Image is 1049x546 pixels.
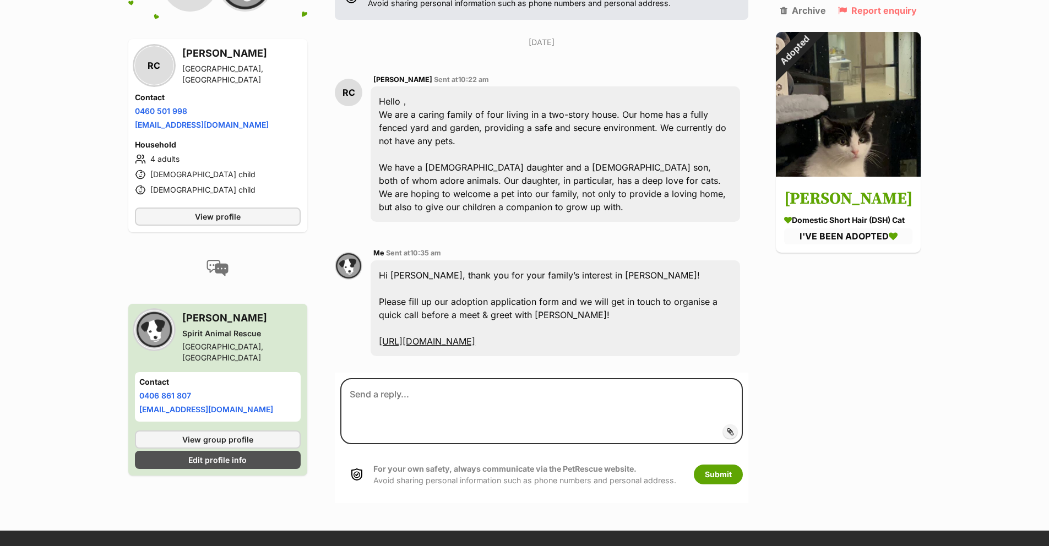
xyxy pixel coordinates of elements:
[373,249,384,257] span: Me
[182,434,253,445] span: View group profile
[182,46,301,61] h3: [PERSON_NAME]
[694,465,743,484] button: Submit
[135,120,269,129] a: [EMAIL_ADDRESS][DOMAIN_NAME]
[135,168,301,181] li: [DEMOGRAPHIC_DATA] child
[135,46,173,85] div: RC
[838,6,917,15] a: Report enquiry
[335,252,362,280] img: Rachel Lee profile pic
[135,183,301,196] li: [DEMOGRAPHIC_DATA] child
[776,32,921,177] img: Luna
[371,86,740,222] div: Hello， We are a caring family of four living in a two-story house. Our home has a fully fenced ya...
[776,168,921,179] a: Adopted
[434,75,489,84] span: Sent at
[784,215,912,226] div: Domestic Short Hair (DSH) Cat
[458,75,489,84] span: 10:22 am
[182,63,301,85] div: [GEOGRAPHIC_DATA], [GEOGRAPHIC_DATA]
[188,454,247,466] span: Edit profile info
[135,139,301,150] h4: Household
[335,36,748,48] p: [DATE]
[135,92,301,103] h4: Contact
[135,106,187,116] a: 0460 501 998
[762,18,827,83] div: Adopted
[135,310,173,349] img: Spirit Animal Rescue profile pic
[379,336,475,347] a: [URL][DOMAIN_NAME]
[386,249,441,257] span: Sent at
[373,75,432,84] span: [PERSON_NAME]
[135,430,301,449] a: View group profile
[373,463,676,487] p: Avoid sharing personal information such as phone numbers and personal address.
[139,376,297,387] h4: Contact
[182,341,301,363] div: [GEOGRAPHIC_DATA], [GEOGRAPHIC_DATA]
[139,405,273,414] a: [EMAIL_ADDRESS][DOMAIN_NAME]
[371,260,740,356] div: Hi [PERSON_NAME], thank you for your family’s interest in [PERSON_NAME]! Please fill up our adopt...
[784,229,912,244] div: I'VE BEEN ADOPTED
[335,79,362,106] div: RC
[195,211,241,222] span: View profile
[780,6,826,15] a: Archive
[373,464,637,473] strong: For your own safety, always communicate via the PetRescue website.
[135,451,301,469] a: Edit profile info
[182,310,301,326] h3: [PERSON_NAME]
[206,260,229,276] img: conversation-icon-4a6f8262b818ee0b60e3300018af0b2d0b884aa5de6e9bcb8d3d4eeb1a70a7c4.svg
[776,179,921,253] a: [PERSON_NAME] Domestic Short Hair (DSH) Cat I'VE BEEN ADOPTED
[784,187,912,212] h3: [PERSON_NAME]
[135,208,301,226] a: View profile
[182,328,301,339] div: Spirit Animal Rescue
[410,249,441,257] span: 10:35 am
[139,391,191,400] a: 0406 861 807
[135,152,301,166] li: 4 adults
